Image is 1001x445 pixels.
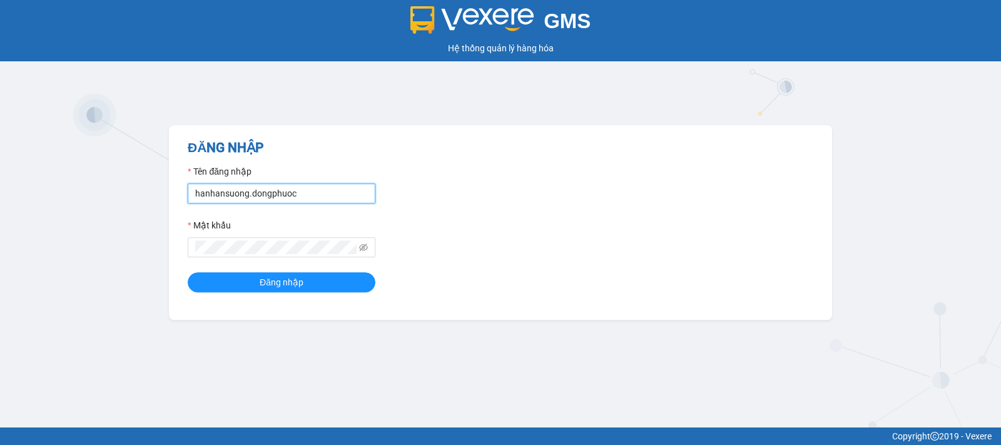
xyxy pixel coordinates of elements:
span: Đăng nhập [260,275,303,289]
input: Tên đăng nhập [188,183,375,203]
div: Copyright 2019 - Vexere [9,429,992,443]
div: Hệ thống quản lý hàng hóa [3,41,998,55]
label: Tên đăng nhập [188,165,252,178]
span: eye-invisible [359,243,368,252]
label: Mật khẩu [188,218,231,232]
a: GMS [410,19,591,29]
span: GMS [544,9,591,33]
span: copyright [930,432,939,441]
h2: ĐĂNG NHẬP [188,138,375,158]
input: Mật khẩu [195,240,357,254]
img: logo 2 [410,6,534,34]
button: Đăng nhập [188,272,375,292]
